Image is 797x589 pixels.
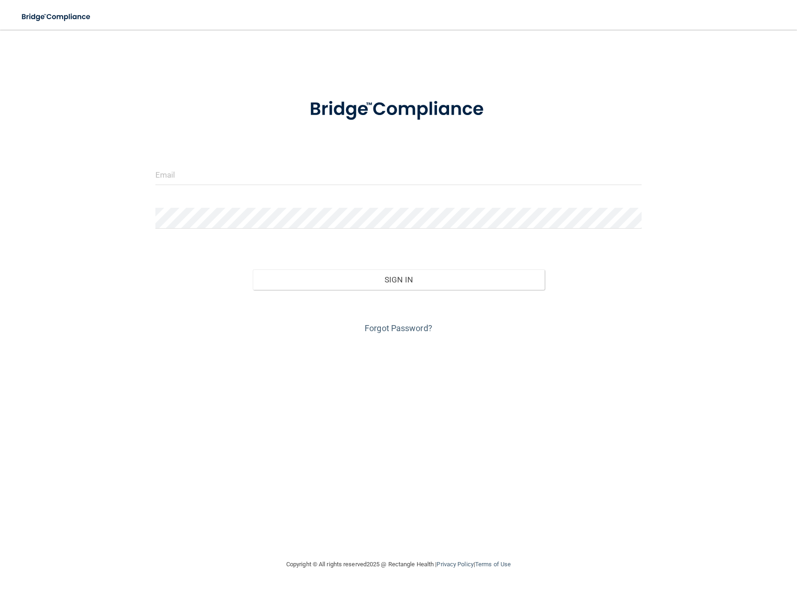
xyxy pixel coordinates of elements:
a: Terms of Use [475,561,511,568]
button: Sign In [253,269,545,290]
input: Email [155,164,642,185]
a: Forgot Password? [365,323,432,333]
img: bridge_compliance_login_screen.278c3ca4.svg [290,85,507,134]
div: Copyright © All rights reserved 2025 @ Rectangle Health | | [229,550,568,579]
a: Privacy Policy [437,561,473,568]
img: bridge_compliance_login_screen.278c3ca4.svg [14,7,99,26]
